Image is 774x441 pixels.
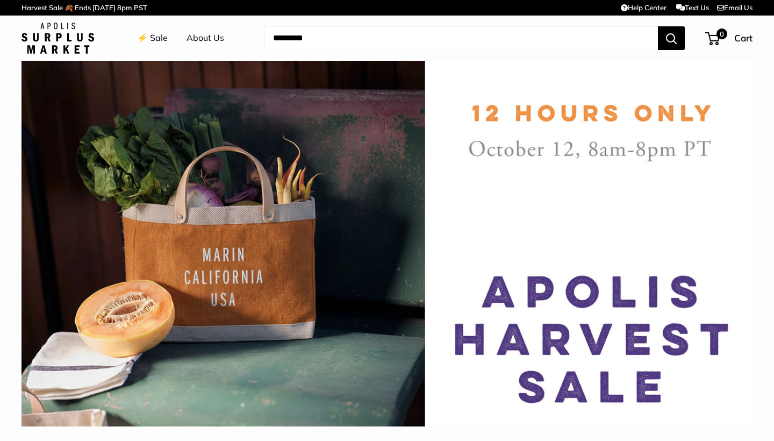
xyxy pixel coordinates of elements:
[716,29,727,39] span: 0
[717,3,752,12] a: Email Us
[187,30,224,46] a: About Us
[621,3,666,12] a: Help Center
[676,3,709,12] a: Text Us
[264,26,658,50] input: Search...
[658,26,685,50] button: Search
[21,23,94,54] img: Apolis: Surplus Market
[137,30,168,46] a: ⚡️ Sale
[734,32,752,44] span: Cart
[706,30,752,47] a: 0 Cart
